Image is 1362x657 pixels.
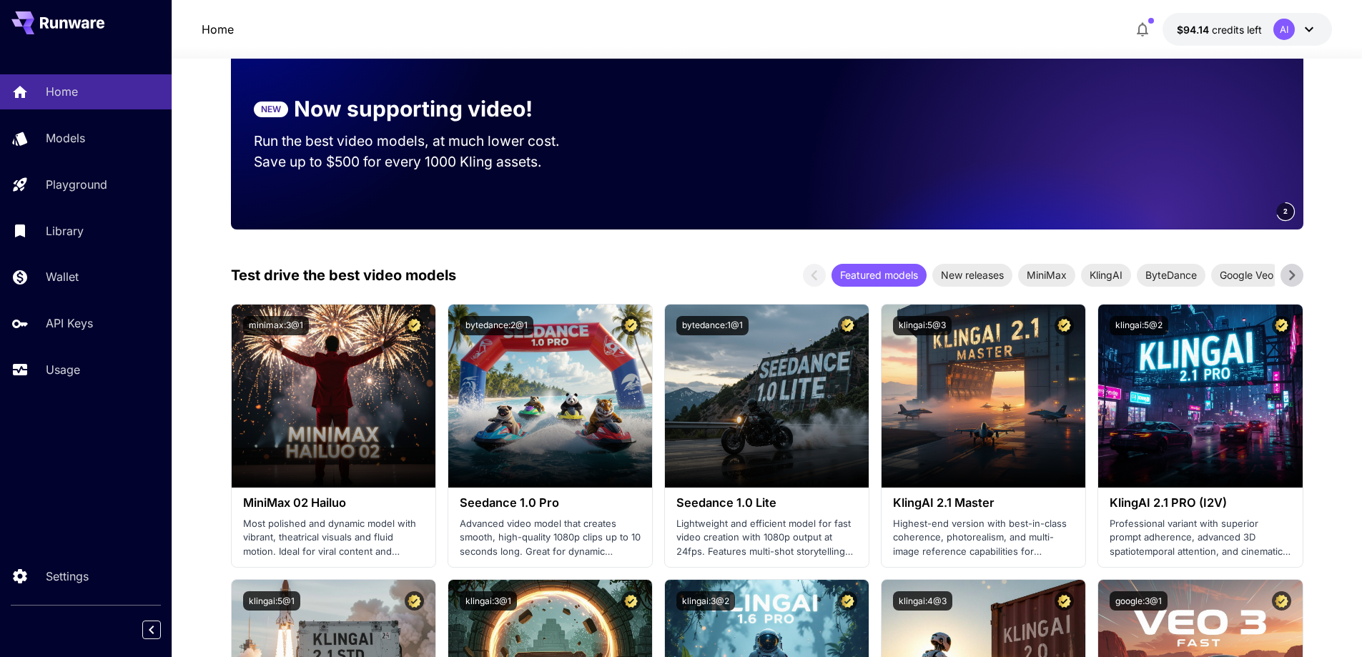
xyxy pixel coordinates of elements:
span: 2 [1283,206,1288,217]
button: Certified Model – Vetted for best performance and includes a commercial license. [1272,316,1291,335]
p: Usage [46,361,80,378]
button: Certified Model – Vetted for best performance and includes a commercial license. [838,591,857,611]
div: MiniMax [1018,264,1075,287]
p: Advanced video model that creates smooth, high-quality 1080p clips up to 10 seconds long. Great f... [460,517,641,559]
span: KlingAI [1081,267,1131,282]
p: Home [46,83,78,100]
button: bytedance:1@1 [676,316,749,335]
button: klingai:5@3 [893,316,952,335]
span: MiniMax [1018,267,1075,282]
button: bytedance:2@1 [460,316,533,335]
div: KlingAI [1081,264,1131,287]
p: Test drive the best video models [231,265,456,286]
button: klingai:3@2 [676,591,735,611]
nav: breadcrumb [202,21,234,38]
img: alt [1098,305,1302,488]
span: New releases [932,267,1012,282]
img: alt [232,305,435,488]
div: Featured models [831,264,927,287]
p: Run the best video models, at much lower cost. [254,131,587,152]
p: API Keys [46,315,93,332]
p: Save up to $500 for every 1000 Kling assets. [254,152,587,172]
p: Now supporting video! [294,93,533,125]
p: Professional variant with superior prompt adherence, advanced 3D spatiotemporal attention, and ci... [1110,517,1291,559]
div: ByteDance [1137,264,1205,287]
button: Certified Model – Vetted for best performance and includes a commercial license. [405,591,424,611]
button: Certified Model – Vetted for best performance and includes a commercial license. [1055,591,1074,611]
img: alt [665,305,869,488]
div: Google Veo [1211,264,1282,287]
p: Models [46,129,85,147]
button: klingai:5@1 [243,591,300,611]
button: klingai:5@2 [1110,316,1168,335]
h3: Seedance 1.0 Pro [460,496,641,510]
p: Wallet [46,268,79,285]
h3: KlingAI 2.1 Master [893,496,1074,510]
p: Highest-end version with best-in-class coherence, photorealism, and multi-image reference capabil... [893,517,1074,559]
p: NEW [261,103,281,116]
span: credits left [1212,24,1262,36]
button: Certified Model – Vetted for best performance and includes a commercial license. [621,316,641,335]
p: Library [46,222,84,239]
div: New releases [932,264,1012,287]
p: Playground [46,176,107,193]
img: alt [882,305,1085,488]
button: minimax:3@1 [243,316,309,335]
button: Certified Model – Vetted for best performance and includes a commercial license. [621,591,641,611]
span: ByteDance [1137,267,1205,282]
a: Home [202,21,234,38]
span: Featured models [831,267,927,282]
button: google:3@1 [1110,591,1168,611]
button: klingai:4@3 [893,591,952,611]
p: Lightweight and efficient model for fast video creation with 1080p output at 24fps. Features mult... [676,517,857,559]
span: $94.14 [1177,24,1212,36]
button: $94.1448AI [1163,13,1332,46]
div: $94.1448 [1177,22,1262,37]
h3: KlingAI 2.1 PRO (I2V) [1110,496,1291,510]
p: Most polished and dynamic model with vibrant, theatrical visuals and fluid motion. Ideal for vira... [243,517,424,559]
img: alt [448,305,652,488]
h3: Seedance 1.0 Lite [676,496,857,510]
div: AI [1273,19,1295,40]
button: Certified Model – Vetted for best performance and includes a commercial license. [1272,591,1291,611]
span: Google Veo [1211,267,1282,282]
button: Certified Model – Vetted for best performance and includes a commercial license. [405,316,424,335]
button: Certified Model – Vetted for best performance and includes a commercial license. [838,316,857,335]
h3: MiniMax 02 Hailuo [243,496,424,510]
p: Settings [46,568,89,585]
div: Collapse sidebar [153,617,172,643]
button: klingai:3@1 [460,591,517,611]
button: Certified Model – Vetted for best performance and includes a commercial license. [1055,316,1074,335]
button: Collapse sidebar [142,621,161,639]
